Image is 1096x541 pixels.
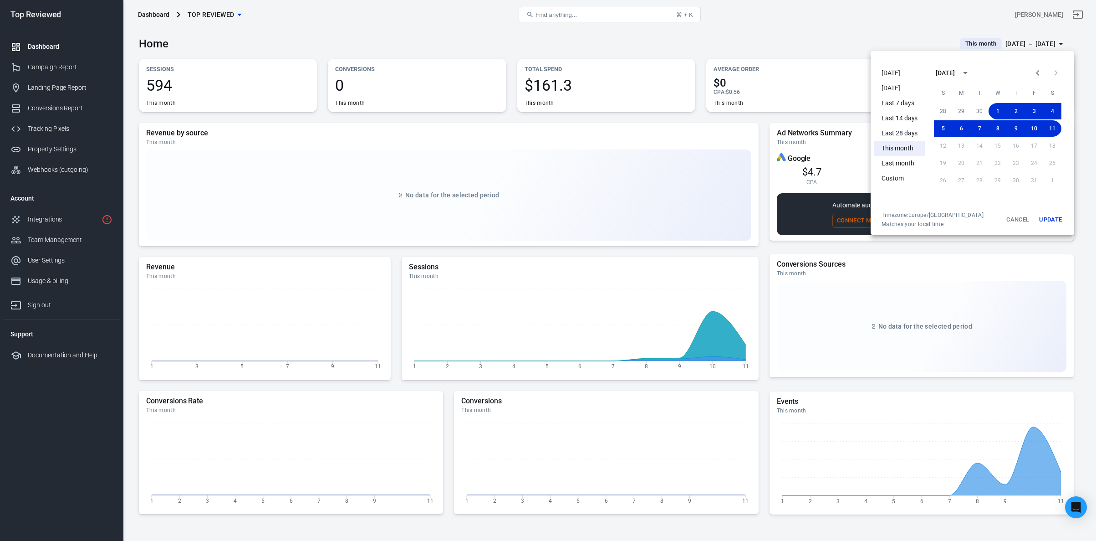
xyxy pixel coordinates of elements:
[882,211,984,219] div: Timezone: Europe/[GEOGRAPHIC_DATA]
[971,84,988,102] span: Tuesday
[874,66,925,81] li: [DATE]
[989,103,1007,119] button: 1
[970,103,989,119] button: 30
[934,103,952,119] button: 28
[1036,211,1065,228] button: Update
[882,221,984,228] span: Matches your local time
[1025,103,1043,119] button: 3
[936,68,955,78] div: [DATE]
[1065,496,1087,518] div: Open Intercom Messenger
[1007,103,1025,119] button: 2
[952,120,970,137] button: 6
[970,120,989,137] button: 7
[1044,84,1060,102] span: Saturday
[989,120,1007,137] button: 8
[952,103,970,119] button: 29
[1003,211,1032,228] button: Cancel
[989,84,1006,102] span: Wednesday
[874,111,925,126] li: Last 14 days
[958,65,973,81] button: calendar view is open, switch to year view
[1043,120,1061,137] button: 11
[935,84,951,102] span: Sunday
[1025,120,1043,137] button: 10
[1043,103,1061,119] button: 4
[1026,84,1042,102] span: Friday
[953,84,969,102] span: Monday
[874,81,925,96] li: [DATE]
[874,171,925,186] li: Custom
[934,120,952,137] button: 5
[1008,84,1024,102] span: Thursday
[874,96,925,111] li: Last 7 days
[874,126,925,141] li: Last 28 days
[1029,64,1047,82] button: Previous month
[1007,120,1025,137] button: 9
[874,156,925,171] li: Last month
[874,141,925,156] li: This month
